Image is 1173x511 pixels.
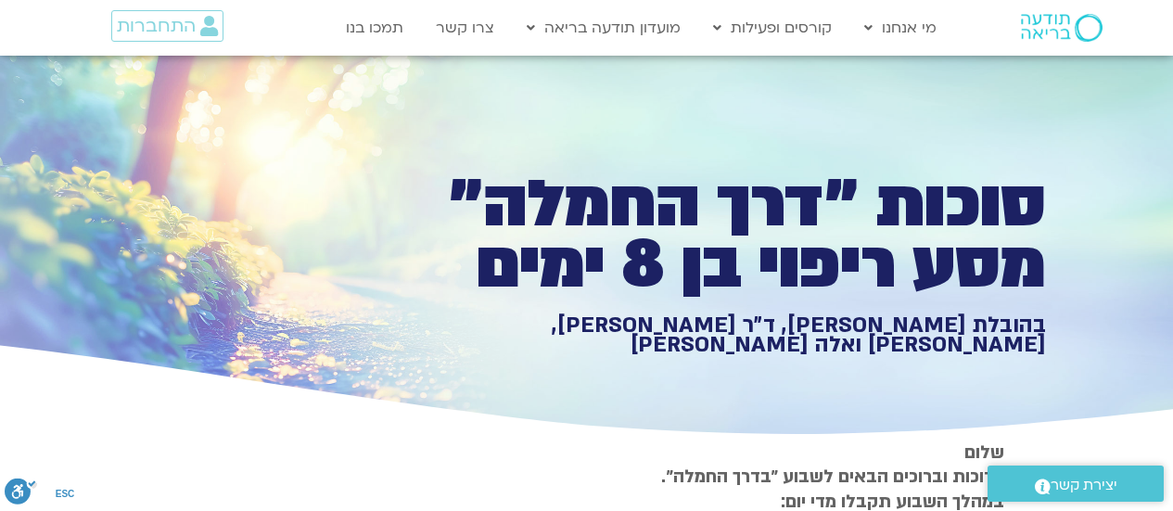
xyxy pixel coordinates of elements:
[117,16,196,36] span: התחברות
[427,10,504,45] a: צרו קשר
[517,10,690,45] a: מועדון תודעה בריאה
[704,10,841,45] a: קורסים ופעילות
[1021,14,1103,42] img: תודעה בריאה
[403,315,1046,355] h1: בהובלת [PERSON_NAME], ד״ר [PERSON_NAME], [PERSON_NAME] ואלה [PERSON_NAME]
[111,10,223,42] a: התחברות
[855,10,946,45] a: מי אנחנו
[403,174,1046,296] h1: סוכות ״דרך החמלה״ מסע ריפוי בן 8 ימים
[1051,473,1117,498] span: יצירת קשר
[337,10,413,45] a: תמכו בנו
[988,466,1164,502] a: יצירת קשר
[964,441,1004,465] strong: שלום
